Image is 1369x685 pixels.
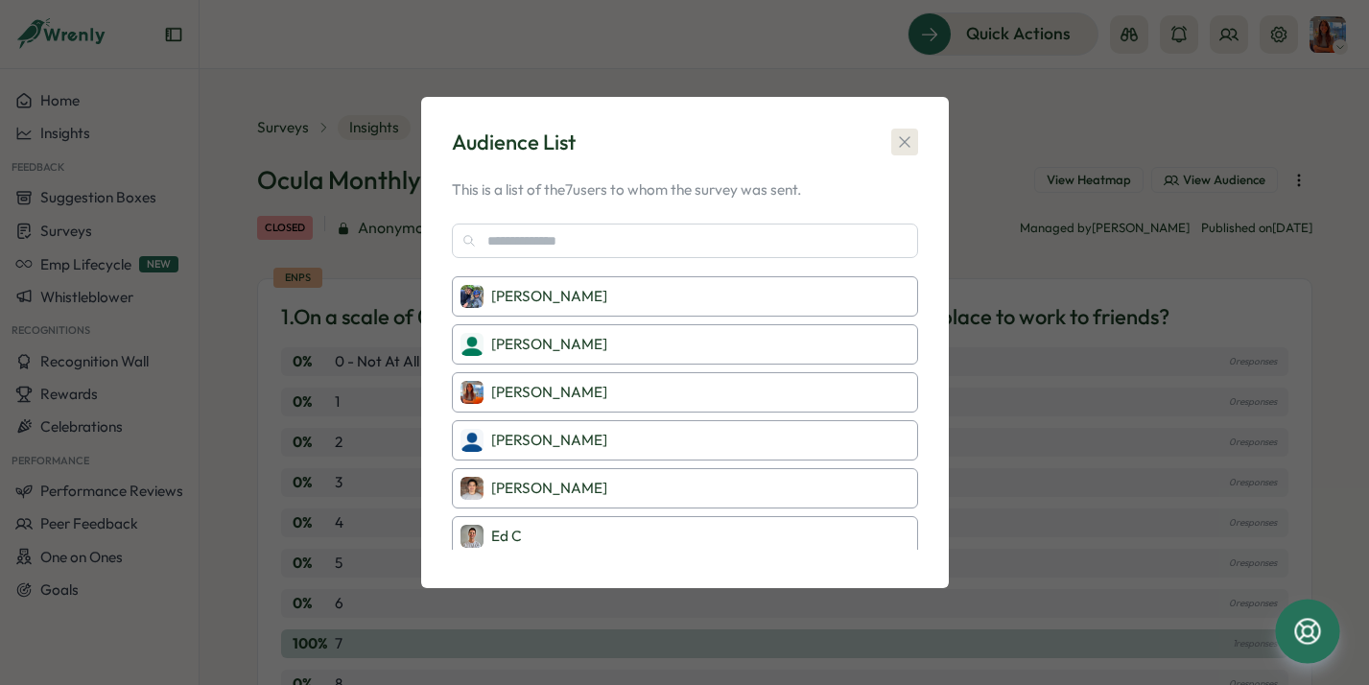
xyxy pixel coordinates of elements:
p: [PERSON_NAME] [491,334,607,355]
img: Dan Farley [460,429,484,452]
img: Ed C [460,525,484,548]
p: [PERSON_NAME] [491,478,607,499]
div: Audience List [452,128,576,157]
p: [PERSON_NAME] [491,286,607,307]
img: Andrea [460,381,484,404]
img: Danny [460,477,484,500]
p: [PERSON_NAME] [491,430,607,451]
p: This is a list of the 7 users to whom the survey was sent. [452,179,918,201]
p: Ed C [491,526,522,547]
img: Thomas Mckenna [460,333,484,356]
img: Greg [460,285,484,308]
p: [PERSON_NAME] [491,382,607,403]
